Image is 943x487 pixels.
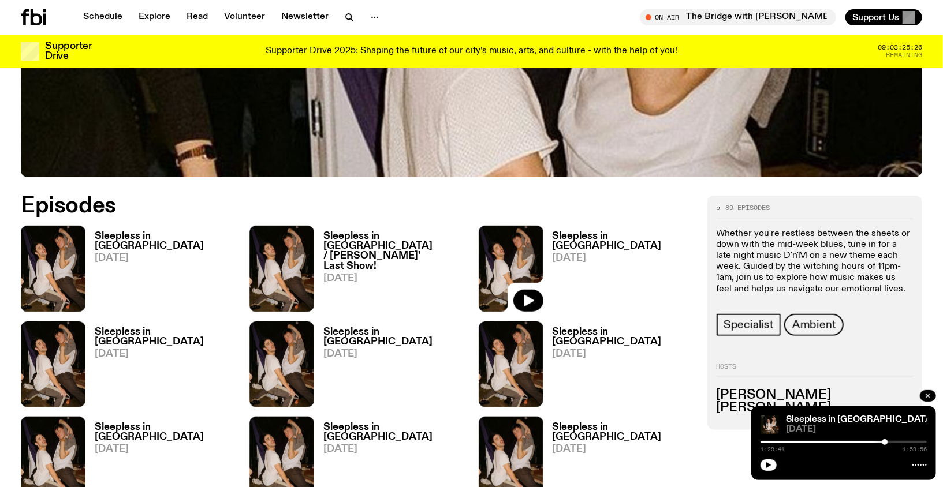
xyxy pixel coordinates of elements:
[323,231,464,271] h3: Sleepless in [GEOGRAPHIC_DATA] / [PERSON_NAME]' Last Show!
[323,274,464,283] span: [DATE]
[761,447,785,452] span: 1:29:41
[85,327,236,407] a: Sleepless in [GEOGRAPHIC_DATA][DATE]
[845,9,922,25] button: Support Us
[21,321,85,407] img: Marcus Whale is on the left, bent to his knees and arching back with a gleeful look his face He i...
[717,402,913,414] h3: [PERSON_NAME]
[95,231,236,251] h3: Sleepless in [GEOGRAPHIC_DATA]
[543,327,694,407] a: Sleepless in [GEOGRAPHIC_DATA][DATE]
[724,319,774,331] span: Specialist
[217,9,272,25] a: Volunteer
[249,226,314,312] img: Marcus Whale is on the left, bent to his knees and arching back with a gleeful look his face He i...
[886,52,922,58] span: Remaining
[21,196,617,216] h2: Episodes
[95,327,236,347] h3: Sleepless in [GEOGRAPHIC_DATA]
[717,389,913,402] h3: [PERSON_NAME]
[553,349,694,359] span: [DATE]
[784,314,844,336] a: Ambient
[323,327,464,347] h3: Sleepless in [GEOGRAPHIC_DATA]
[553,444,694,454] span: [DATE]
[76,9,129,25] a: Schedule
[45,42,91,61] h3: Supporter Drive
[543,231,694,312] a: Sleepless in [GEOGRAPHIC_DATA][DATE]
[274,9,336,25] a: Newsletter
[726,205,770,211] span: 89 episodes
[323,444,464,454] span: [DATE]
[95,253,236,263] span: [DATE]
[786,425,927,434] span: [DATE]
[323,422,464,442] h3: Sleepless in [GEOGRAPHIC_DATA]
[786,415,934,424] a: Sleepless in [GEOGRAPHIC_DATA]
[903,447,927,452] span: 1:59:56
[553,253,694,263] span: [DATE]
[852,12,899,23] span: Support Us
[95,444,236,454] span: [DATE]
[553,231,694,251] h3: Sleepless in [GEOGRAPHIC_DATA]
[479,321,543,407] img: Marcus Whale is on the left, bent to his knees and arching back with a gleeful look his face He i...
[717,314,781,336] a: Specialist
[85,231,236,312] a: Sleepless in [GEOGRAPHIC_DATA][DATE]
[717,228,913,295] p: Whether you're restless between the sheets or down with the mid-week blues, tune in for a late ni...
[717,364,913,377] h2: Hosts
[553,327,694,347] h3: Sleepless in [GEOGRAPHIC_DATA]
[553,422,694,442] h3: Sleepless in [GEOGRAPHIC_DATA]
[640,9,836,25] button: On AirThe Bridge with [PERSON_NAME]
[314,231,464,312] a: Sleepless in [GEOGRAPHIC_DATA] / [PERSON_NAME]' Last Show![DATE]
[95,349,236,359] span: [DATE]
[314,327,464,407] a: Sleepless in [GEOGRAPHIC_DATA][DATE]
[95,422,236,442] h3: Sleepless in [GEOGRAPHIC_DATA]
[249,321,314,407] img: Marcus Whale is on the left, bent to his knees and arching back with a gleeful look his face He i...
[792,319,836,331] span: Ambient
[323,349,464,359] span: [DATE]
[761,415,779,434] img: Marcus Whale is on the left, bent to his knees and arching back with a gleeful look his face He i...
[132,9,177,25] a: Explore
[180,9,215,25] a: Read
[878,44,922,51] span: 09:03:25:26
[266,46,677,57] p: Supporter Drive 2025: Shaping the future of our city’s music, arts, and culture - with the help o...
[21,226,85,312] img: Marcus Whale is on the left, bent to his knees and arching back with a gleeful look his face He i...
